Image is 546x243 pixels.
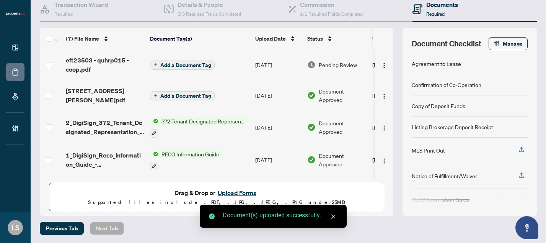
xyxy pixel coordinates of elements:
img: Status Icon [150,150,158,158]
div: Listing Brokerage Deposit Receipt [412,123,493,131]
div: Confirmation of Co-Operation [412,80,481,89]
span: plus [153,94,157,97]
td: [PERSON_NAME] [369,80,427,111]
button: Logo [378,59,390,71]
div: Agreement to Lease [412,59,461,68]
span: check-circle [209,213,215,219]
span: Required [54,11,73,17]
span: 3/3 Required Fields Completed [178,11,241,17]
img: Logo [381,62,387,69]
button: Add a Document Tag [150,61,215,70]
div: Copy of Deposit Funds [412,102,465,110]
div: Document(s) uploaded successfully. [223,211,337,220]
th: Uploaded By [369,28,427,49]
span: Required [426,11,445,17]
img: Logo [381,93,387,99]
span: Manage [503,38,523,50]
th: Status [304,28,369,49]
span: 1_DigiSign_Reco_Information_Guide_-_RECO_Forms.pdf [66,151,144,169]
button: Logo [378,154,390,166]
span: 372 Tenant Designated Representation Agreement with Company Schedule A [158,117,249,125]
img: Logo [381,125,387,131]
span: [STREET_ADDRESS][PERSON_NAME]pdf [66,86,144,105]
div: MLS Print Out [412,146,445,154]
button: Add a Document Tag [150,90,215,100]
span: 1/1 Required Fields Completed [300,11,363,17]
button: Next Tab [90,222,124,235]
img: Logo [381,158,387,164]
span: RECO Information Guide [158,150,222,158]
button: Upload Forms [215,188,259,198]
span: (7) File Name [66,34,99,43]
td: [PERSON_NAME] [369,111,427,144]
span: Document Approved [319,151,366,168]
button: Manage [489,37,528,50]
td: [DATE] [252,144,304,177]
span: plus [153,63,157,67]
td: [DATE] [252,111,304,144]
span: Document Approved [319,87,366,104]
span: close [331,214,336,219]
button: Logo [378,121,390,133]
th: Document Tag(s) [147,28,252,49]
span: LS [11,222,20,233]
button: Status IconRECO Information Guide [150,150,222,171]
button: Previous Tab [40,222,84,235]
span: Drag & Drop or [174,188,259,198]
td: [DATE] [252,49,304,80]
p: Supported files include .PDF, .JPG, .JPEG, .PNG under 25 MB [54,198,379,207]
td: [PERSON_NAME] [369,49,427,80]
td: [PERSON_NAME] [369,144,427,177]
span: Add a Document Tag [160,62,211,68]
span: Previous Tab [46,222,78,235]
span: 2_DigiSign_372_Tenant_Designated_Representation_Agreement_-_PropTx-[PERSON_NAME].pdf [66,118,144,136]
img: logo [6,11,24,16]
span: Pending Review [319,61,357,69]
button: Logo [378,89,390,102]
span: eft23503 - quhrp015 - coop.pdf [66,56,144,74]
span: Document Checklist [412,38,481,49]
span: Document Approved [319,119,366,136]
div: Notice of Fulfillment/Waiver [412,172,477,180]
td: [DATE] [252,176,304,209]
img: Document Status [307,123,316,131]
span: Status [307,34,323,43]
span: Upload Date [255,34,286,43]
span: Add a Document Tag [160,93,211,99]
img: Document Status [307,91,316,100]
span: Drag & Drop orUpload FormsSupported files include .PDF, .JPG, .JPEG, .PNG under25MB [49,183,384,212]
a: Close [329,212,337,221]
button: Status Icon372 Tenant Designated Representation Agreement with Company Schedule A [150,117,249,138]
th: Upload Date [252,28,304,49]
th: (7) File Name [63,28,147,49]
img: Document Status [307,61,316,69]
td: [DATE] [252,80,304,111]
button: Add a Document Tag [150,91,215,100]
img: Status Icon [150,117,158,125]
button: Open asap [515,216,538,239]
img: Document Status [307,156,316,164]
td: [PERSON_NAME] [369,176,427,209]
